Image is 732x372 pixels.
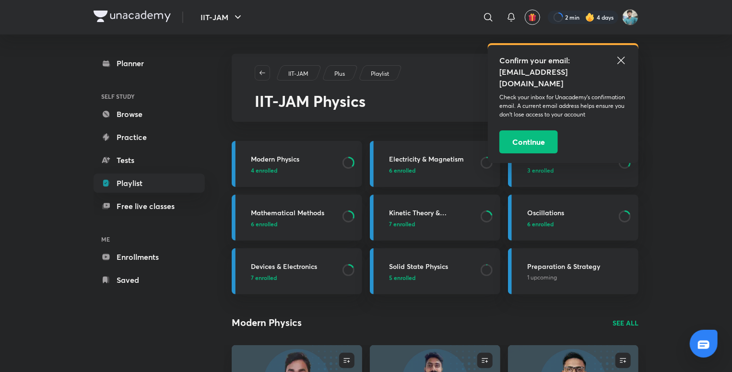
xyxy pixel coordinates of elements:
a: Kinetic Theory & Thermodynamic7 enrolled [370,195,500,241]
a: SEE ALL [613,318,638,328]
img: avatar [528,13,537,22]
a: Playlist [94,174,205,193]
h3: Electricity & Magnetism [389,154,475,164]
button: IIT-JAM [195,8,249,27]
span: 3 enrolled [527,166,554,174]
img: streak [585,12,595,22]
a: Practice [94,128,205,147]
p: Check your inbox for Unacademy’s confirmation email. A current email address helps ensure you don... [499,93,627,119]
span: 6 enrolled [527,220,554,228]
p: Playlist [371,70,389,78]
a: Tests [94,151,205,170]
img: ARINDAM MONDAL [622,9,638,25]
a: Browse [94,105,205,124]
h3: Modern Physics [251,154,337,164]
a: IIT-JAM [287,70,310,78]
span: 7 enrolled [251,273,277,282]
a: Planner [94,54,205,73]
h5: [EMAIL_ADDRESS][DOMAIN_NAME] [499,66,627,89]
p: Plus [334,70,345,78]
h3: Solid State Physics [389,261,475,271]
img: Company Logo [94,11,171,22]
a: Plus [333,70,347,78]
span: 5 enrolled [389,273,415,282]
a: Free live classes [94,197,205,216]
span: 1 upcoming [527,273,557,282]
button: Continue [499,130,558,153]
h3: Preparation & Strategy [527,261,633,271]
span: 4 enrolled [251,166,277,174]
span: 6 enrolled [251,220,277,228]
span: 6 enrolled [389,166,415,174]
a: Enrollments [94,247,205,267]
a: Playlist [369,70,391,78]
a: Oscillations6 enrolled [508,195,638,241]
a: Saved [94,270,205,290]
h3: Mathematical Methods [251,208,337,218]
a: Devices & Electronics7 enrolled [232,248,362,294]
h6: SELF STUDY [94,88,205,105]
h6: ME [94,231,205,247]
a: Preparation & Strategy1 upcoming [508,248,638,294]
span: 7 enrolled [389,220,415,228]
h3: Devices & Electronics [251,261,337,271]
button: avatar [525,10,540,25]
a: Company Logo [94,11,171,24]
a: Electricity & Magnetism6 enrolled [370,141,500,187]
a: Solid State Physics5 enrolled [370,248,500,294]
h2: Modern Physics [232,315,302,330]
a: Modern Physics4 enrolled [232,141,362,187]
a: Mechanics & General Properties3 enrolled [508,141,638,187]
h3: Oscillations [527,208,613,218]
h5: Confirm your email: [499,55,627,66]
span: IIT-JAM Physics [255,91,366,111]
p: IIT-JAM [288,70,308,78]
h3: Kinetic Theory & Thermodynamic [389,208,475,218]
a: Mathematical Methods6 enrolled [232,195,362,241]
